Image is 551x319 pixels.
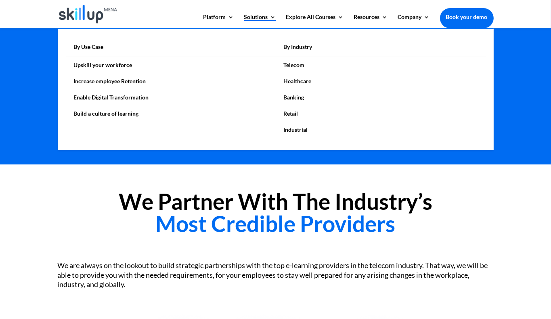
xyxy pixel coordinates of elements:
[276,122,486,138] a: Industrial
[276,89,486,106] a: Banking
[286,14,344,28] a: Explore All Courses
[203,14,234,28] a: Platform
[66,89,276,106] a: Enable Digital Transformation
[417,232,551,319] div: Chat Widget
[276,73,486,89] a: Healthcare
[276,106,486,122] a: Retail
[59,5,117,23] img: Skillup Mena
[58,190,494,239] h2: We Partner With The Industry’s
[417,232,551,319] iframe: To enrich screen reader interactions, please activate Accessibility in Grammarly extension settings
[398,14,430,28] a: Company
[276,41,486,57] a: By Industry
[66,106,276,122] a: Build a culture of learning
[440,8,494,26] a: Book your demo
[66,41,276,57] a: By Use Case
[66,57,276,73] a: Upskill your workforce
[156,210,396,237] span: Most Credible Providers
[354,14,388,28] a: Resources
[276,57,486,73] a: Telecom
[66,73,276,89] a: Increase employee Retention
[244,14,276,28] a: Solutions
[58,261,494,289] div: We are always on the lookout to build strategic partnerships with the top e-learning providers in...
